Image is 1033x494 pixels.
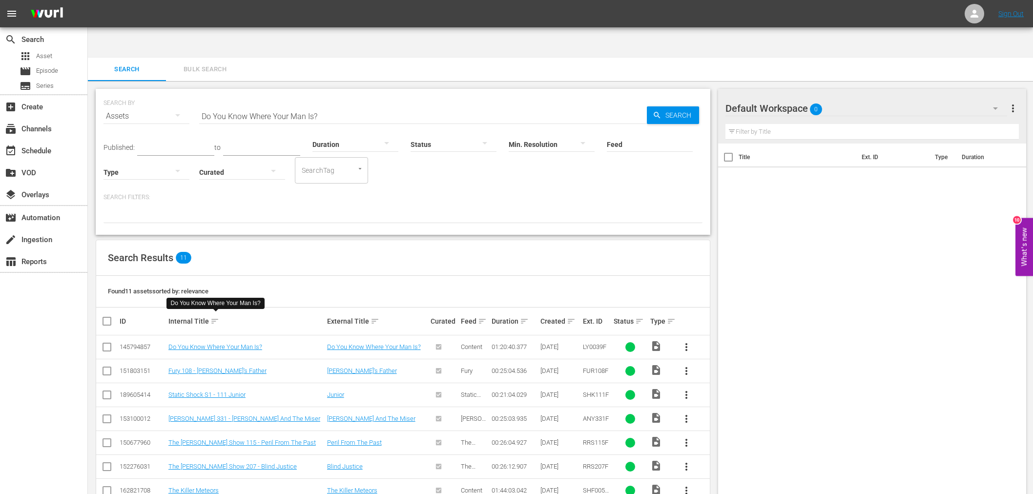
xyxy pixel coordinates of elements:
span: sort [371,317,379,326]
button: Search [647,106,699,124]
div: 150677960 [120,439,165,446]
span: Ingestion [5,234,17,246]
div: [DATE] [540,391,580,398]
span: Search [661,106,699,124]
div: Status [614,315,647,327]
th: Ext. ID [856,144,929,171]
span: to [214,144,221,151]
span: Search Results [108,252,173,264]
button: more_vert [675,359,698,383]
a: Static Shock S1 - 111 Junior [168,391,246,398]
a: The Killer Meteors [168,487,219,494]
div: [DATE] [540,439,580,446]
span: sort [478,317,487,326]
a: Junior [327,391,344,398]
th: Type [929,144,956,171]
div: 00:25:04.536 [492,367,537,374]
span: Video [650,364,662,376]
div: [DATE] [540,367,580,374]
div: 00:21:04.029 [492,391,537,398]
a: The Killer Meteors [327,487,377,494]
div: 01:20:40.377 [492,343,537,350]
button: more_vert [675,335,698,359]
div: Assets [103,103,189,130]
div: 162821708 [120,487,165,494]
span: Series [20,80,31,92]
span: ANY331F [583,415,609,422]
div: Internal Title [168,315,324,327]
span: Content [461,487,482,494]
span: Episode [20,65,31,77]
p: Search Filters: [103,193,702,202]
span: Search [5,34,17,45]
div: [DATE] [540,415,580,422]
span: Overlays [5,189,17,201]
div: 145794857 [120,343,165,350]
a: The [PERSON_NAME] Show 207 - Blind Justice [168,463,297,470]
span: LY0039F [583,343,606,350]
div: 151803151 [120,367,165,374]
span: more_vert [681,413,692,425]
button: Open [355,164,365,173]
span: sort [635,317,644,326]
button: more_vert [675,431,698,454]
span: Bulk Search [172,64,238,75]
div: ID [120,317,165,325]
div: Feed [461,315,488,327]
span: Asset [36,51,52,61]
span: SHK111F [583,391,609,398]
th: Title [739,144,856,171]
span: Published: [103,144,135,151]
span: more_vert [1007,103,1019,114]
span: Channels [5,123,17,135]
button: more_vert [675,407,698,431]
div: Ext. ID [583,317,610,325]
a: Fury 108 - [PERSON_NAME]'s Father [168,367,267,374]
a: [PERSON_NAME] 331 - [PERSON_NAME] And The Miser [168,415,320,422]
span: Video [650,436,662,448]
span: menu [6,8,18,20]
span: sort [520,317,529,326]
button: more_vert [675,455,698,478]
div: [DATE] [540,343,580,350]
span: more_vert [681,389,692,401]
div: Curated [431,317,458,325]
span: Series [36,81,54,91]
span: 11 [176,252,191,264]
span: FUR108F [583,367,608,374]
th: Duration [956,144,1014,171]
span: more_vert [681,341,692,353]
span: Fury [461,367,473,374]
span: Static Shock S1 [461,391,487,406]
div: [DATE] [540,463,580,470]
div: 153100012 [120,415,165,422]
span: Create [5,101,17,113]
div: 152276031 [120,463,165,470]
a: Peril From The Past [327,439,382,446]
div: External Title [327,315,428,327]
a: Do You Know Where Your Man Is? [327,343,421,350]
span: The [PERSON_NAME] Show [461,439,486,468]
span: Found 11 assets sorted by: relevance [108,288,208,295]
div: [DATE] [540,487,580,494]
button: more_vert [675,383,698,407]
div: 00:26:12.907 [492,463,537,470]
div: Type [650,315,672,327]
span: Content [461,343,482,350]
span: Video [650,412,662,424]
span: RRS207F [583,463,608,470]
span: Video [650,460,662,472]
div: 00:25:03.935 [492,415,537,422]
a: Do You Know Where Your Man Is? [168,343,262,350]
span: 0 [810,99,822,120]
span: RRS115F [583,439,608,446]
span: Reports [5,256,17,268]
div: Do You Know Where Your Man Is? [170,299,260,308]
span: Search [94,64,160,75]
div: 189605414 [120,391,165,398]
img: ans4CAIJ8jUAAAAAAAAAAAAAAAAAAAAAAAAgQb4GAAAAAAAAAAAAAAAAAAAAAAAAJMjXAAAAAAAAAAAAAAAAAAAAAAAAgAT5G... [23,2,70,25]
span: more_vert [681,365,692,377]
span: Schedule [5,145,17,157]
span: The [PERSON_NAME] Show [461,463,486,492]
button: Open Feedback Widget [1015,218,1033,276]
